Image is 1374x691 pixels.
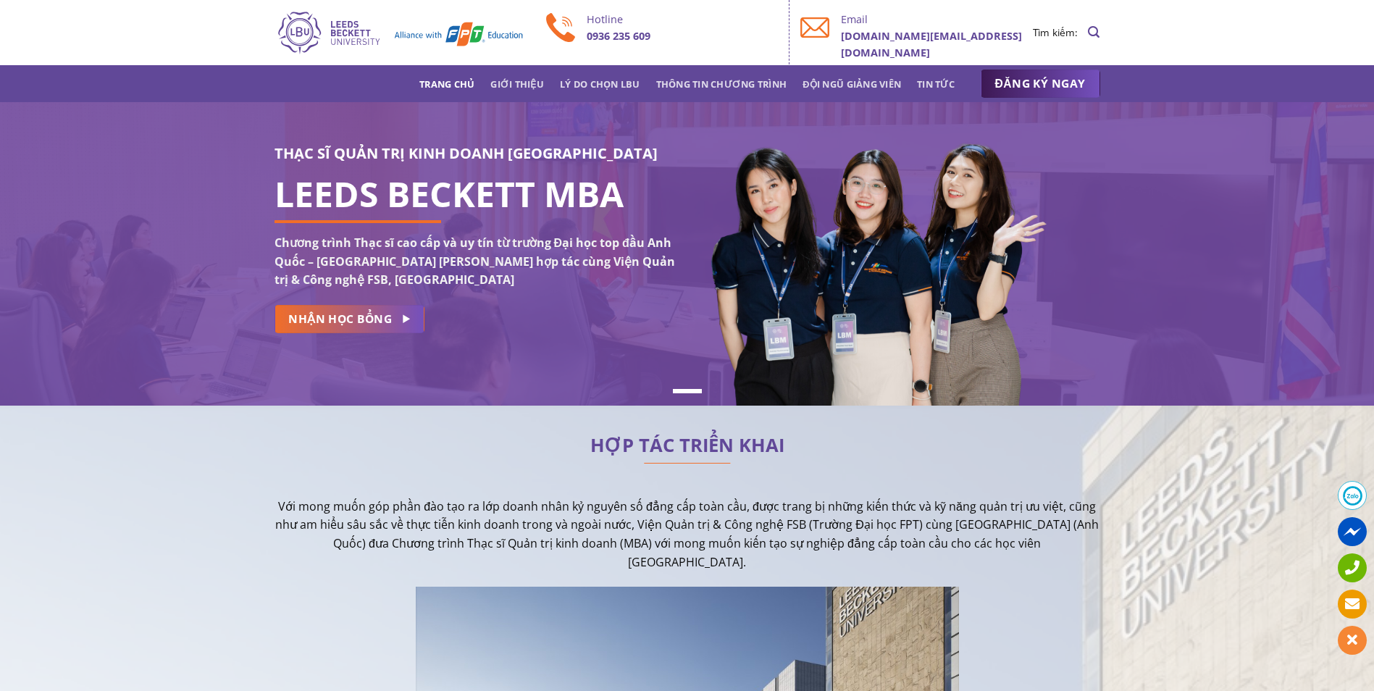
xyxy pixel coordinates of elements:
b: 0936 235 609 [587,29,650,43]
li: Page dot 1 [673,389,702,393]
a: Thông tin chương trình [656,71,787,97]
a: Lý do chọn LBU [560,71,640,97]
b: [DOMAIN_NAME][EMAIL_ADDRESS][DOMAIN_NAME] [841,29,1022,59]
a: Search [1088,18,1099,46]
h3: THẠC SĨ QUẢN TRỊ KINH DOANH [GEOGRAPHIC_DATA] [275,142,676,165]
a: Đội ngũ giảng viên [803,71,901,97]
img: Thạc sĩ Quản trị kinh doanh Quốc tế [275,9,524,56]
h1: LEEDS BECKETT MBA [275,185,676,203]
a: Giới thiệu [490,71,544,97]
a: Trang chủ [419,71,474,97]
p: Email [841,11,1033,28]
img: line-lbu.jpg [644,463,731,464]
span: ĐĂNG KÝ NGAY [995,75,1086,93]
li: Tìm kiếm: [1033,25,1078,41]
a: ĐĂNG KÝ NGAY [981,70,1100,99]
a: NHẬN HỌC BỔNG [275,305,424,333]
strong: Chương trình Thạc sĩ cao cấp và uy tín từ trường Đại học top đầu Anh Quốc – [GEOGRAPHIC_DATA] [PE... [275,235,675,288]
span: NHẬN HỌC BỔNG [288,310,392,328]
p: Với mong muốn góp phần đào tạo ra lớp doanh nhân kỷ nguyên số đẳng cấp toàn cầu, được trang bị nh... [275,498,1100,571]
a: Tin tức [917,71,955,97]
p: Hotline [587,11,779,28]
h2: HỢP TÁC TRIỂN KHAI [275,438,1100,453]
